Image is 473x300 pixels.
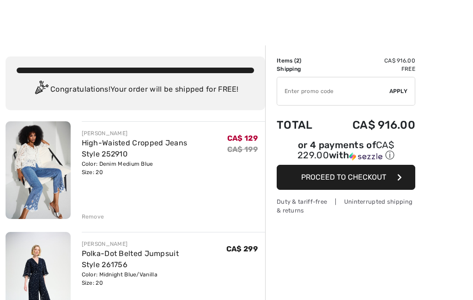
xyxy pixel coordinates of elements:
[82,270,226,287] div: Color: Midnight Blue/Vanilla Size: 20
[277,65,327,73] td: Shipping
[226,244,258,253] span: CA$ 299
[297,139,394,161] span: CA$ 229.00
[277,77,389,105] input: Promo code
[277,165,415,190] button: Proceed to Checkout
[277,141,415,162] div: or 4 payments of with
[82,249,179,269] a: Polka-Dot Belted Jumpsuit Style 261756
[389,87,408,95] span: Apply
[301,173,386,181] span: Proceed to Checkout
[327,65,415,73] td: Free
[17,81,254,99] div: Congratulations! Your order will be shipped for FREE!
[277,141,415,165] div: or 4 payments ofCA$ 229.00withSezzle Click to learn more about Sezzle
[32,81,50,99] img: Congratulation2.svg
[296,57,299,64] span: 2
[227,145,258,154] s: CA$ 199
[82,129,227,137] div: [PERSON_NAME]
[6,121,71,219] img: High-Waisted Cropped Jeans Style 252910
[82,138,188,158] a: High-Waisted Cropped Jeans Style 252910
[327,56,415,65] td: CA$ 916.00
[227,134,258,143] span: CA$ 129
[82,212,104,221] div: Remove
[327,109,415,141] td: CA$ 916.00
[277,56,327,65] td: Items ( )
[277,109,327,141] td: Total
[82,240,226,248] div: [PERSON_NAME]
[349,152,382,161] img: Sezzle
[82,160,227,176] div: Color: Denim Medium Blue Size: 20
[277,197,415,215] div: Duty & tariff-free | Uninterrupted shipping & returns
